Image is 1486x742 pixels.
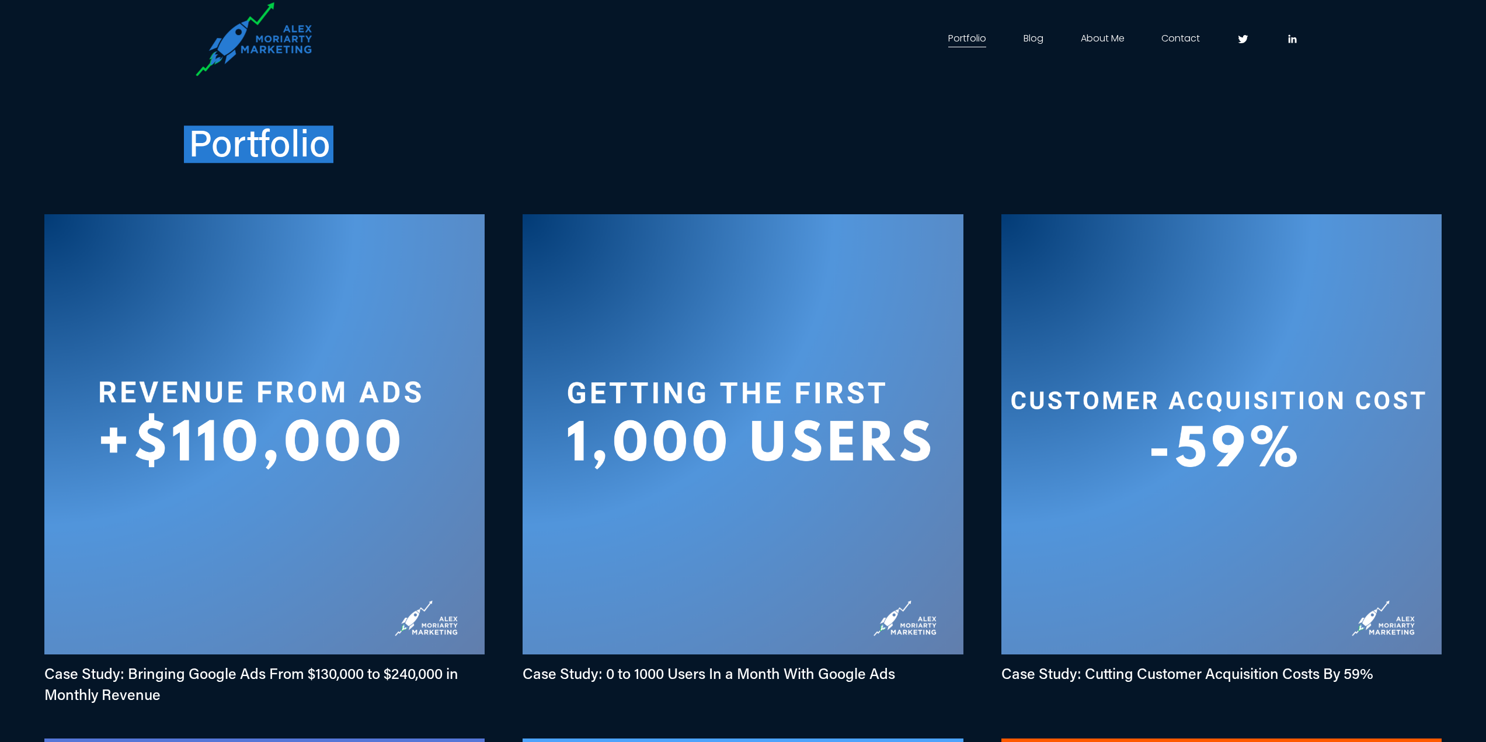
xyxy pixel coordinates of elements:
a: Case Study: Bringing Google Ads From $130,000 to $240,000 in Monthly Revenue Case Study: Bringing... [44,214,485,713]
img: Case Study: 0 to 1000 Users In a Month With Google Ads [523,214,963,654]
a: About Me [1081,30,1125,48]
img: Case Study: Cutting Customer Acquisition Costs By 59% [1001,214,1442,654]
a: Portfolio [948,30,986,48]
a: Twitter [1237,33,1249,45]
a: Contact [1161,30,1200,48]
h3: Case Study: 0 to 1000 Users In a Month With Google Ads [523,663,963,684]
h3: Case Study: Bringing Google Ads From $130,000 to $240,000 in Monthly Revenue [44,663,485,705]
a: Case Study: 0 to 1000 Users In a Month With Google Ads Case Study: 0 to 1000 Users In a Month Wit... [523,214,963,713]
img: AlexMoriarty [189,2,338,76]
h3: Case Study: Cutting Customer Acquisition Costs By 59% [1001,663,1442,684]
a: LinkedIn [1286,33,1298,45]
a: Blog [1024,30,1043,48]
span: Portfolio [189,117,330,166]
a: Case Study: Cutting Customer Acquisition Costs By 59% Case Study: Cutting Customer Acquisition Co... [1001,214,1442,713]
img: Case Study: Bringing Google Ads From $130,000 to $240,000 in Monthly Revenue [44,214,485,654]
